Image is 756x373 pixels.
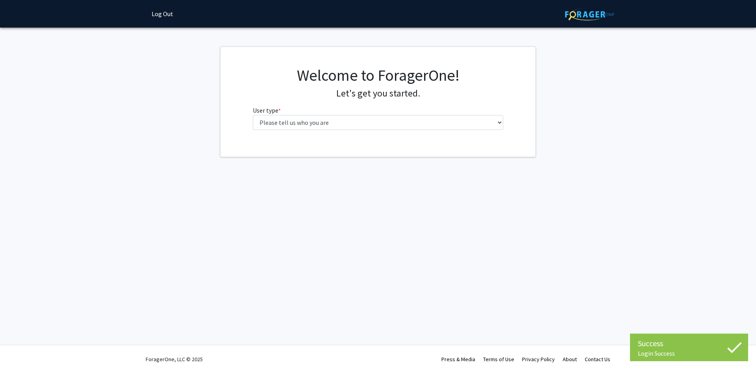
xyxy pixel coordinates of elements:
[441,356,475,363] a: Press & Media
[253,66,504,85] h1: Welcome to ForagerOne!
[253,88,504,99] h4: Let's get you started.
[565,8,614,20] img: ForagerOne Logo
[522,356,555,363] a: Privacy Policy
[638,338,740,349] div: Success
[638,349,740,357] div: Login Success
[585,356,610,363] a: Contact Us
[483,356,514,363] a: Terms of Use
[563,356,577,363] a: About
[146,345,203,373] div: ForagerOne, LLC © 2025
[253,106,281,115] label: User type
